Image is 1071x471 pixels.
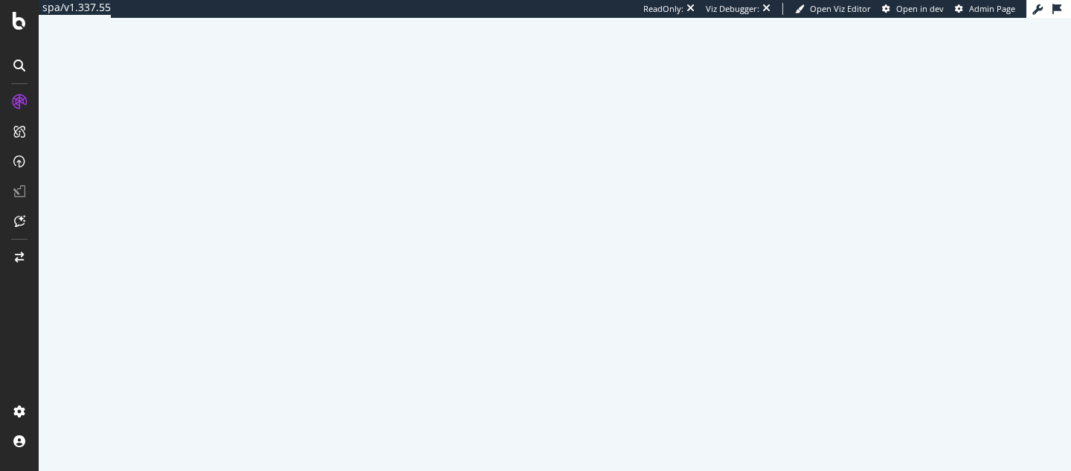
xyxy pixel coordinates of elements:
div: animation [501,206,608,260]
span: Admin Page [969,3,1015,14]
a: Admin Page [955,3,1015,15]
span: Open Viz Editor [810,3,871,14]
div: Viz Debugger: [706,3,759,15]
span: Open in dev [896,3,944,14]
a: Open in dev [882,3,944,15]
a: Open Viz Editor [795,3,871,15]
div: ReadOnly: [643,3,684,15]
